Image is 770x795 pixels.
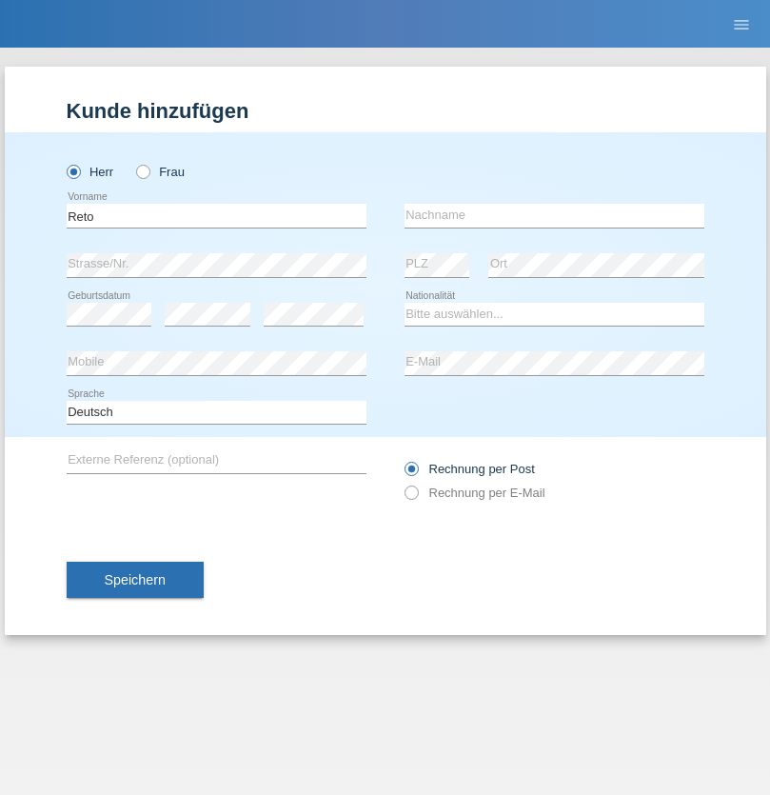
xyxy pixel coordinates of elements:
[405,462,535,476] label: Rechnung per Post
[67,165,79,177] input: Herr
[732,15,751,34] i: menu
[405,462,417,486] input: Rechnung per Post
[105,572,166,587] span: Speichern
[67,165,114,179] label: Herr
[67,562,204,598] button: Speichern
[722,18,760,30] a: menu
[405,486,545,500] label: Rechnung per E-Mail
[136,165,185,179] label: Frau
[136,165,148,177] input: Frau
[405,486,417,509] input: Rechnung per E-Mail
[67,99,704,123] h1: Kunde hinzufügen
